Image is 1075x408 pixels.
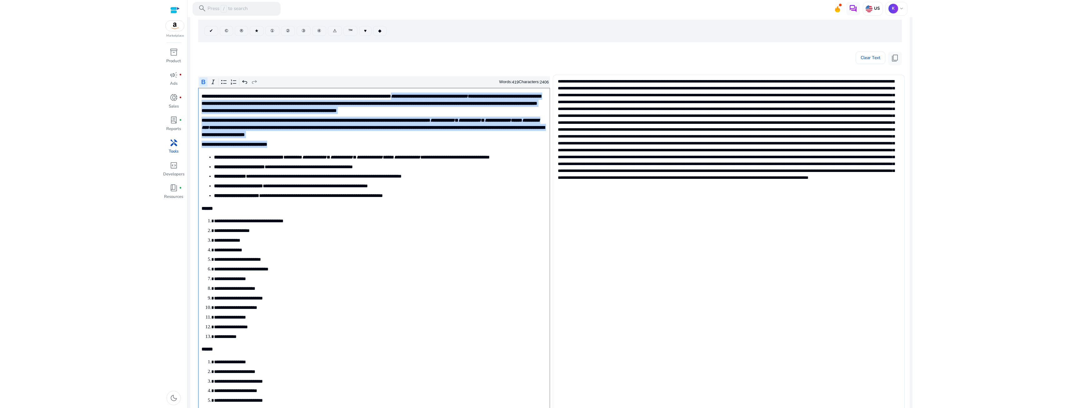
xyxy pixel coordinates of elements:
[872,6,879,12] p: US
[170,161,178,169] span: code_blocks
[163,171,184,178] p: Developers
[265,26,279,36] button: ①
[162,47,185,69] a: inventory_2Product
[162,115,185,137] a: lab_profilefiber_manual_recordReports
[169,149,178,155] p: Tools
[861,52,880,64] span: Clear Text
[240,28,243,34] span: ®
[220,26,233,36] button: ©
[170,71,178,79] span: campaign
[166,33,184,38] p: Marketplace
[170,394,178,402] span: dark_mode
[162,183,185,205] a: book_4fiber_manual_recordResources
[179,187,182,189] span: fiber_manual_record
[204,26,218,36] button: ✔
[162,69,185,92] a: campaignfiber_manual_recordAds
[179,73,182,76] span: fiber_manual_record
[166,126,181,132] p: Reports
[540,80,549,84] label: 2406
[856,52,885,64] button: Clear Text
[302,28,306,34] span: ③
[364,28,367,34] span: ♥
[164,194,183,200] p: Resources
[162,92,185,115] a: donut_smallfiber_manual_recordSales
[170,93,178,102] span: donut_small
[169,103,179,110] p: Sales
[343,26,357,36] button: ™
[317,28,321,34] span: ④
[179,119,182,122] span: fiber_manual_record
[162,137,185,160] a: handymanTools
[888,4,898,13] p: K
[170,139,178,147] span: handyman
[250,26,264,36] button: ★
[221,5,227,13] span: /
[373,26,387,36] button: ◆
[198,76,550,88] div: Editor toolbar
[166,58,181,64] p: Product
[225,28,228,34] span: ©
[312,26,326,36] button: ④
[512,80,519,84] label: 419
[297,26,311,36] button: ③
[348,28,352,34] span: ™
[270,28,274,34] span: ①
[179,96,182,99] span: fiber_manual_record
[499,78,549,86] div: Words: Characters:
[166,21,184,31] img: amazon.svg
[899,6,904,12] span: keyboard_arrow_down
[286,28,290,34] span: ②
[378,28,382,34] span: ◆
[170,116,178,124] span: lab_profile
[207,5,248,13] p: Press to search
[198,4,206,13] span: search
[333,28,337,34] span: ⚠
[888,52,902,65] button: content_copy
[328,26,342,36] button: ⚠
[255,28,259,34] span: ★
[170,48,178,56] span: inventory_2
[866,5,872,12] img: us.svg
[359,26,372,36] button: ♥
[209,28,213,34] span: ✔
[170,184,178,192] span: book_4
[170,81,177,87] p: Ads
[162,160,185,183] a: code_blocksDevelopers
[281,26,295,36] button: ②
[891,54,899,62] span: content_copy
[235,26,248,36] button: ®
